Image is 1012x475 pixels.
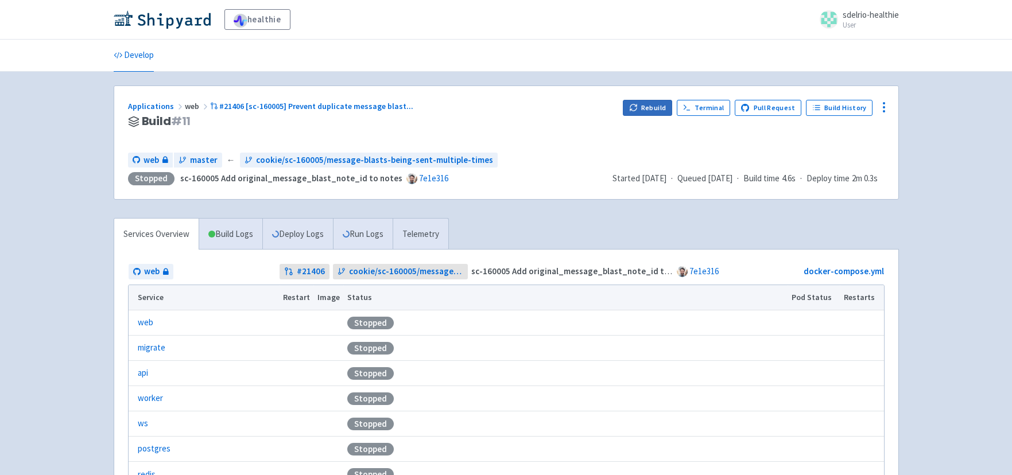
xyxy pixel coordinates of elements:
[333,264,468,279] a: cookie/sc-160005/message-blasts-being-sent-multiple-times
[347,392,394,405] div: Stopped
[144,154,159,167] span: web
[612,173,666,184] span: Started
[185,101,210,111] span: web
[138,341,165,355] a: migrate
[852,172,878,185] span: 2m 0.3s
[129,264,173,279] a: web
[114,40,154,72] a: Develop
[114,10,211,29] img: Shipyard logo
[689,266,719,277] a: 7e1e316
[347,317,394,329] div: Stopped
[347,418,394,430] div: Stopped
[174,153,222,168] a: master
[138,392,163,405] a: worker
[807,172,850,185] span: Deploy time
[347,443,394,455] div: Stopped
[114,219,199,250] a: Services Overview
[210,101,416,111] a: #21406 [sc-160005] Prevent duplicate message blast...
[256,154,493,167] span: cookie/sc-160005/message-blasts-being-sent-multiple-times
[840,285,883,310] th: Restarts
[333,219,393,250] a: Run Logs
[804,266,884,277] a: docker-compose.yml
[735,100,802,116] a: Pull Request
[128,153,173,168] a: web
[262,219,333,250] a: Deploy Logs
[471,266,693,277] strong: sc-160005 Add original_message_blast_note_id to notes
[806,100,873,116] a: Build History
[138,367,148,380] a: api
[171,113,191,129] span: # 11
[128,172,175,185] div: Stopped
[642,173,666,184] time: [DATE]
[138,417,148,430] a: ws
[782,172,796,185] span: 4.6s
[677,173,732,184] span: Queued
[788,285,840,310] th: Pod Status
[297,265,325,278] strong: # 21406
[743,172,780,185] span: Build time
[612,172,885,185] div: · · ·
[280,264,329,279] a: #21406
[393,219,448,250] a: Telemetry
[843,9,899,20] span: sdelrio-healthie
[419,173,448,184] a: 7e1e316
[180,173,402,184] strong: sc-160005 Add original_message_blast_note_id to notes
[347,342,394,355] div: Stopped
[227,154,235,167] span: ←
[138,316,153,329] a: web
[280,285,314,310] th: Restart
[347,367,394,380] div: Stopped
[813,10,899,29] a: sdelrio-healthie User
[623,100,672,116] button: Rebuild
[708,173,732,184] time: [DATE]
[142,115,191,128] span: Build
[219,101,413,111] span: #21406 [sc-160005] Prevent duplicate message blast ...
[240,153,498,168] a: cookie/sc-160005/message-blasts-being-sent-multiple-times
[343,285,788,310] th: Status
[677,100,730,116] a: Terminal
[224,9,290,30] a: healthie
[349,265,463,278] span: cookie/sc-160005/message-blasts-being-sent-multiple-times
[138,442,170,455] a: postgres
[313,285,343,310] th: Image
[128,101,185,111] a: Applications
[843,21,899,29] small: User
[199,219,262,250] a: Build Logs
[129,285,280,310] th: Service
[190,154,218,167] span: master
[144,265,160,278] span: web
